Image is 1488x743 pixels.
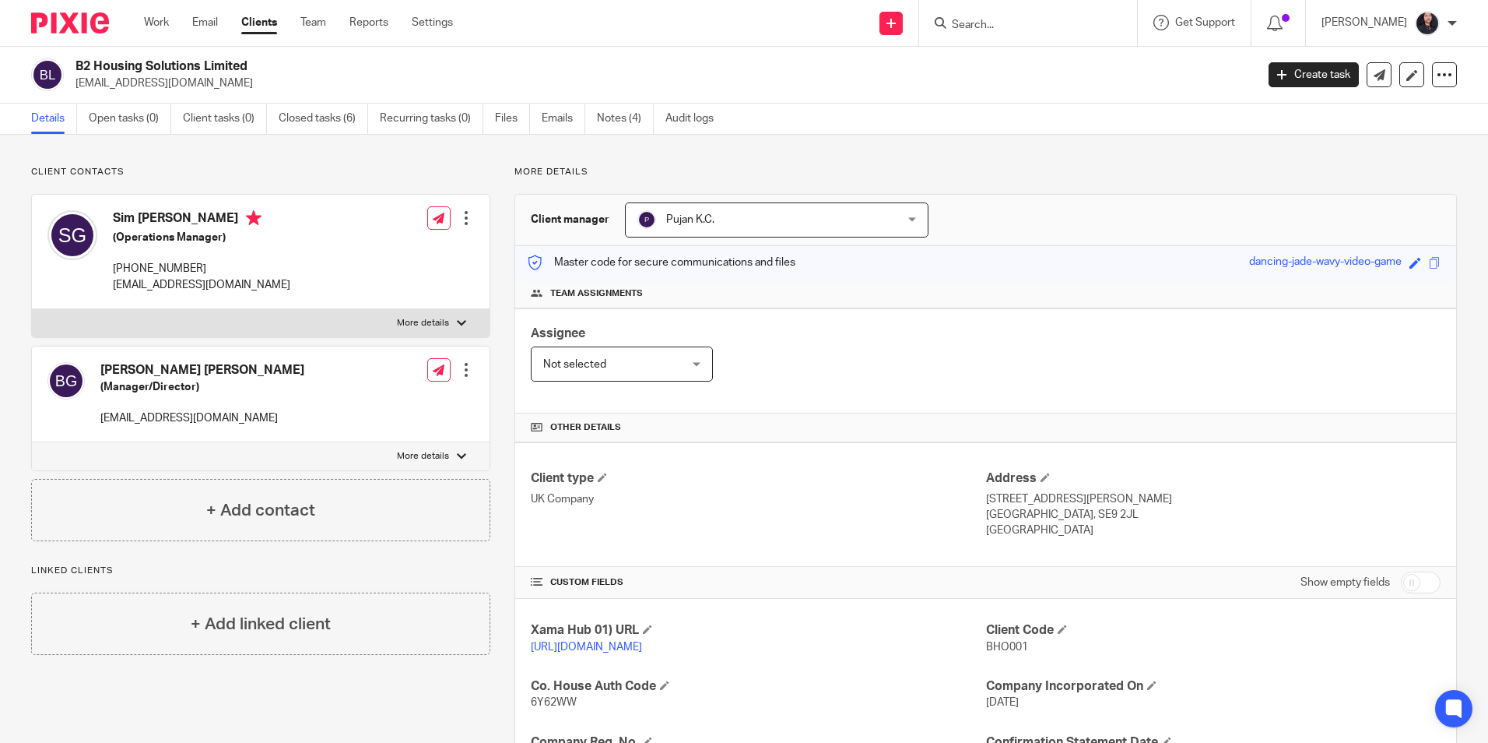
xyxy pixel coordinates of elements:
[47,362,85,400] img: svg%3E
[542,104,585,134] a: Emails
[113,277,290,293] p: [EMAIL_ADDRESS][DOMAIN_NAME]
[183,104,267,134] a: Client tasks (0)
[950,19,1090,33] input: Search
[1321,15,1407,30] p: [PERSON_NAME]
[191,612,331,636] h4: + Add linked client
[986,507,1441,523] p: [GEOGRAPHIC_DATA], SE9 2JL
[531,678,985,695] h4: Co. House Auth Code
[531,327,585,340] span: Assignee
[1300,575,1390,590] label: Show empty fields
[206,498,315,523] h4: + Add contact
[31,565,490,577] p: Linked clients
[986,491,1441,507] p: [STREET_ADDRESS][PERSON_NAME]
[349,15,388,30] a: Reports
[397,450,449,463] p: More details
[113,210,290,230] h4: Sim [PERSON_NAME]
[986,697,1019,708] span: [DATE]
[527,255,795,270] p: Master code for secure communications and files
[531,622,985,639] h4: Xama Hub 01) URL
[665,104,725,134] a: Audit logs
[986,642,1028,653] span: BHO001
[1175,17,1235,28] span: Get Support
[1249,254,1402,272] div: dancing-jade-wavy-video-game
[380,104,483,134] a: Recurring tasks (0)
[531,576,985,589] h4: CUSTOM FIELDS
[279,104,368,134] a: Closed tasks (6)
[300,15,326,30] a: Team
[1415,11,1440,36] img: MicrosoftTeams-image.jfif
[412,15,453,30] a: Settings
[986,523,1441,538] p: [GEOGRAPHIC_DATA]
[75,58,1011,75] h2: B2 Housing Solutions Limited
[986,622,1441,639] h4: Client Code
[531,491,985,507] p: UK Company
[531,212,609,227] h3: Client manager
[666,214,714,225] span: Pujan K.C.
[531,642,642,653] a: [URL][DOMAIN_NAME]
[100,379,304,395] h5: (Manager/Director)
[192,15,218,30] a: Email
[495,104,530,134] a: Files
[89,104,171,134] a: Open tasks (0)
[113,230,290,245] h5: (Operations Manager)
[637,210,656,229] img: svg%3E
[113,261,290,276] p: [PHONE_NUMBER]
[1269,62,1359,87] a: Create task
[397,317,449,329] p: More details
[550,421,621,434] span: Other details
[100,410,304,426] p: [EMAIL_ADDRESS][DOMAIN_NAME]
[986,678,1441,695] h4: Company Incorporated On
[241,15,277,30] a: Clients
[31,58,64,91] img: svg%3E
[31,166,490,178] p: Client contacts
[550,287,643,300] span: Team assignments
[514,166,1457,178] p: More details
[144,15,169,30] a: Work
[543,359,606,370] span: Not selected
[100,362,304,379] h4: [PERSON_NAME] [PERSON_NAME]
[531,697,577,708] span: 6Y62WW
[31,12,109,33] img: Pixie
[986,470,1441,487] h4: Address
[531,470,985,487] h4: Client type
[246,210,261,226] i: Primary
[31,104,77,134] a: Details
[75,76,1245,91] p: [EMAIL_ADDRESS][DOMAIN_NAME]
[597,104,654,134] a: Notes (4)
[47,210,97,260] img: svg%3E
